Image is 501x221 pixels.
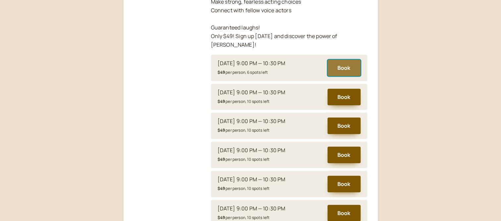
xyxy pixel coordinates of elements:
div: [DATE] 9:00 PM — 10:30 PM [218,204,285,213]
b: $49 [218,99,225,104]
div: [DATE] 9:00 PM — 10:30 PM [218,59,285,68]
b: $49 [218,156,225,162]
button: Book [327,60,361,76]
b: $49 [218,186,225,191]
div: [DATE] 9:00 PM — 10:30 PM [218,175,285,184]
b: $49 [218,127,225,133]
small: per person, 10 spots left [218,99,270,104]
div: [DATE] 9:00 PM — 10:30 PM [218,117,285,126]
button: Book [327,89,361,105]
b: $49 [218,215,225,220]
small: per person, 10 spots left [218,186,270,191]
div: [DATE] 9:00 PM — 10:30 PM [218,146,285,155]
small: per person, 10 spots left [218,156,270,162]
small: per person, 10 spots left [218,215,270,220]
button: Book [327,176,361,192]
small: per person, 10 spots left [218,127,270,133]
div: [DATE] 9:00 PM — 10:30 PM [218,88,285,97]
small: per person, 6 spots left [218,69,268,75]
button: Book [327,147,361,163]
button: Book [327,117,361,134]
b: $49 [218,69,225,75]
